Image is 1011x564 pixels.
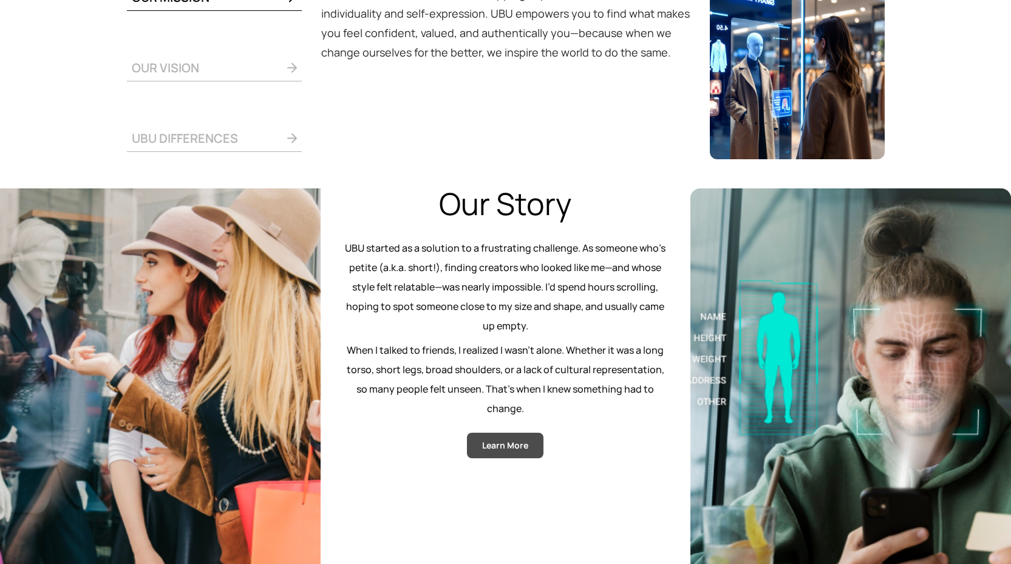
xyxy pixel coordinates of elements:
[132,130,238,146] span: UBU DIFFERENCES
[482,439,528,452] span: Learn More
[345,340,665,418] p: When I talked to friends, I realized I wasn’t alone. Whether it was a long torso, short legs, bro...
[285,60,297,75] img: StraightArrows
[467,433,543,458] button: Learn More
[285,131,297,146] img: StraightArrows
[132,60,199,76] span: OUR VISION
[439,188,571,219] span: Our Story
[345,238,665,335] p: UBU started as a solution to a frustrating challenge. As someone who’s petite (a.k.a. short!), fi...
